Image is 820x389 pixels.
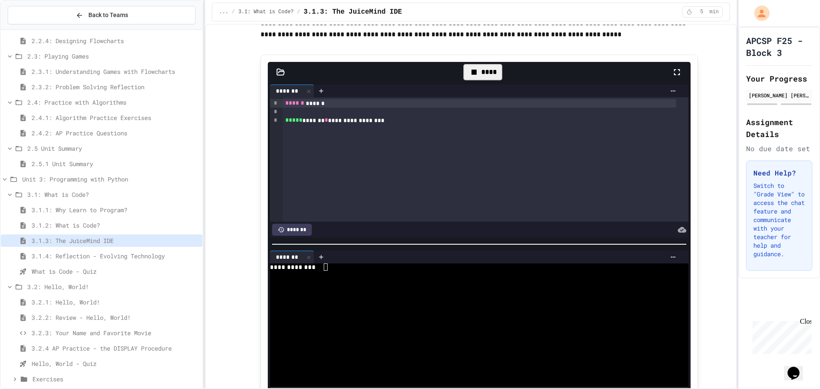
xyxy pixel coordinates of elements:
[32,328,199,337] span: 3.2.3: Your Name and Favorite Movie
[32,359,199,368] span: Hello, World - Quiz
[746,116,812,140] h2: Assignment Details
[32,159,199,168] span: 2.5.1 Unit Summary
[32,67,199,76] span: 2.3.1: Understanding Games with Flowcharts
[746,35,812,58] h1: APCSP F25 - Block 3
[27,52,199,61] span: 2.3: Playing Games
[27,98,199,107] span: 2.4: Practice with Algorithms
[32,374,199,383] span: Exercises
[238,9,294,15] span: 3.1: What is Code?
[27,190,199,199] span: 3.1: What is Code?
[32,36,199,45] span: 2.2.4: Designing Flowcharts
[746,73,812,85] h2: Your Progress
[709,9,719,15] span: min
[219,9,228,15] span: ...
[88,11,128,20] span: Back to Teams
[745,3,772,23] div: My Account
[695,9,709,15] span: 5
[27,144,199,153] span: 2.5 Unit Summary
[32,252,199,260] span: 3.1.4: Reflection - Evolving Technology
[32,313,199,322] span: 3.2.2: Review - Hello, World!
[32,129,199,137] span: 2.4.2: AP Practice Questions
[3,3,59,54] div: Chat with us now!Close
[304,7,402,17] span: 3.1.3: The JuiceMind IDE
[784,355,811,380] iframe: chat widget
[32,82,199,91] span: 2.3.2: Problem Solving Reflection
[753,168,805,178] h3: Need Help?
[32,236,199,245] span: 3.1.3: The JuiceMind IDE
[32,221,199,230] span: 3.1.2: What is Code?
[22,175,199,184] span: Unit 3: Programming with Python
[746,143,812,154] div: No due date set
[749,318,811,354] iframe: chat widget
[297,9,300,15] span: /
[32,267,199,276] span: What is Code - Quiz
[27,282,199,291] span: 3.2: Hello, World!
[8,6,196,24] button: Back to Teams
[749,91,810,99] div: [PERSON_NAME] [PERSON_NAME] Alavudin
[32,113,199,122] span: 2.4.1: Algorithm Practice Exercises
[32,298,199,307] span: 3.2.1: Hello, World!
[232,9,235,15] span: /
[32,205,199,214] span: 3.1.1: Why Learn to Program?
[32,344,199,353] span: 3.2.4 AP Practice - the DISPLAY Procedure
[753,181,805,258] p: Switch to "Grade View" to access the chat feature and communicate with your teacher for help and ...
